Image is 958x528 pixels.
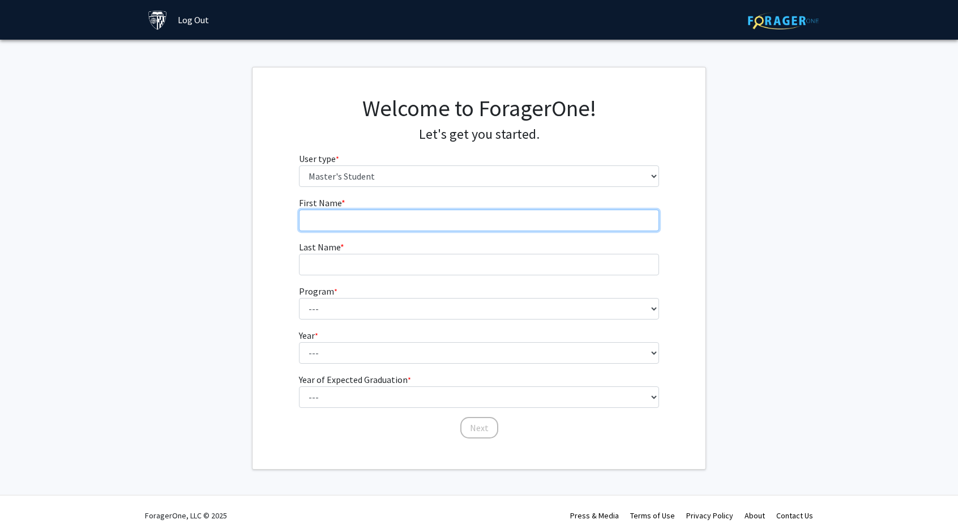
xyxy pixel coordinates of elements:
img: ForagerOne Logo [748,12,819,29]
label: Year [299,329,318,342]
img: Johns Hopkins University Logo [148,10,168,30]
a: About [745,510,765,521]
a: Contact Us [776,510,813,521]
label: User type [299,152,339,165]
span: Last Name [299,241,340,253]
button: Next [460,417,498,438]
span: First Name [299,197,341,208]
h4: Let's get you started. [299,126,660,143]
label: Program [299,284,337,298]
a: Privacy Policy [686,510,733,521]
a: Terms of Use [630,510,675,521]
label: Year of Expected Graduation [299,373,411,386]
a: Press & Media [570,510,619,521]
h1: Welcome to ForagerOne! [299,95,660,122]
iframe: Chat [8,477,48,520]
